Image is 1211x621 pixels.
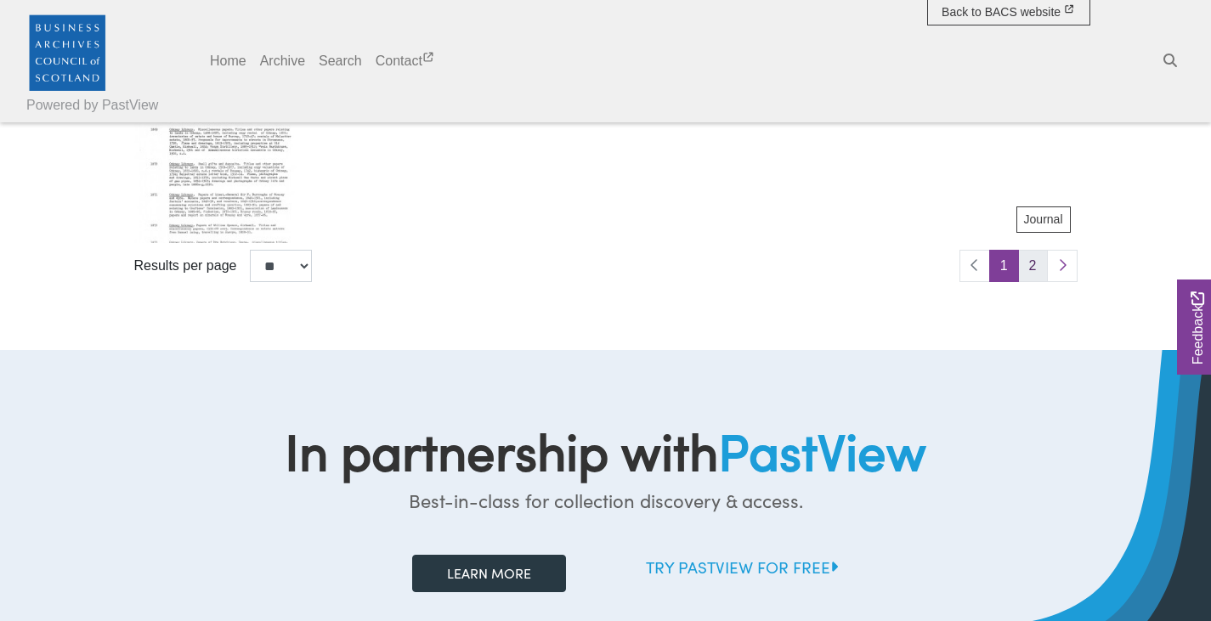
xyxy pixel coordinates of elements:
[718,413,926,484] span: PastView
[134,256,237,276] label: Results per page
[134,35,297,243] img: Scottish Industrial History - Volume 4 - 1981 - page 28
[1177,279,1211,375] a: Would you like to provide feedback?
[1047,250,1078,282] a: Next page
[26,95,158,116] a: Powered by PastView
[312,44,369,78] a: Search
[1188,291,1208,364] span: Feedback
[989,250,1019,282] span: Goto page 1
[26,11,108,93] img: Business Archives Council of Scotland
[13,418,1198,479] h2: In partnership with
[253,44,312,78] a: Archive
[203,44,253,78] a: Home
[412,555,566,592] a: Learn more
[1018,250,1048,282] a: Goto page 2
[646,555,839,578] a: Try PastView for free
[942,5,1061,19] span: Back to BACS website
[1016,206,1071,233] a: Journal
[26,7,108,97] a: Business Archives Council of Scotland logo
[959,250,990,282] li: Previous page
[953,250,1078,282] nav: pagination
[369,44,443,78] a: Contact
